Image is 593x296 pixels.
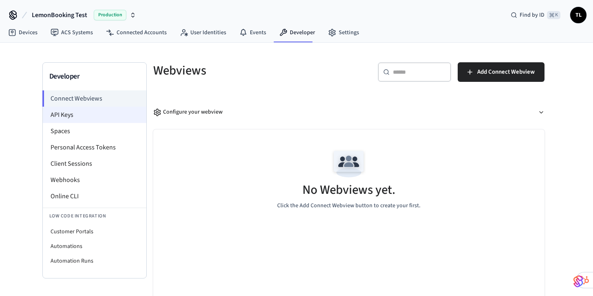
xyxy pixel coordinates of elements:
[43,172,146,188] li: Webhooks
[43,254,146,268] li: Automation Runs
[153,62,344,79] h5: Webviews
[322,25,366,40] a: Settings
[277,202,421,210] p: Click the Add Connect Webview button to create your first.
[43,239,146,254] li: Automations
[458,62,545,82] button: Add Connect Webview
[94,10,126,20] span: Production
[43,208,146,224] li: Low Code Integration
[273,25,322,40] a: Developer
[49,71,140,82] h3: Developer
[570,7,586,23] button: TL
[44,25,99,40] a: ACS Systems
[153,108,223,116] div: Configure your webview
[153,101,545,123] button: Configure your webview
[547,11,560,19] span: ⌘ K
[32,10,87,20] span: LemonBooking Test
[43,156,146,172] li: Client Sessions
[477,67,535,77] span: Add Connect Webview
[520,11,545,19] span: Find by ID
[43,224,146,239] li: Customer Portals
[173,25,233,40] a: User Identities
[43,139,146,156] li: Personal Access Tokens
[233,25,273,40] a: Events
[2,25,44,40] a: Devices
[43,107,146,123] li: API Keys
[43,123,146,139] li: Spaces
[331,146,367,182] img: Team Empty State
[302,182,395,198] h5: No Webviews yet.
[42,90,146,107] li: Connect Webviews
[99,25,173,40] a: Connected Accounts
[504,8,567,22] div: Find by ID⌘ K
[573,275,583,288] img: SeamLogoGradient.69752ec5.svg
[43,188,146,204] li: Online CLI
[571,8,586,22] span: TL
